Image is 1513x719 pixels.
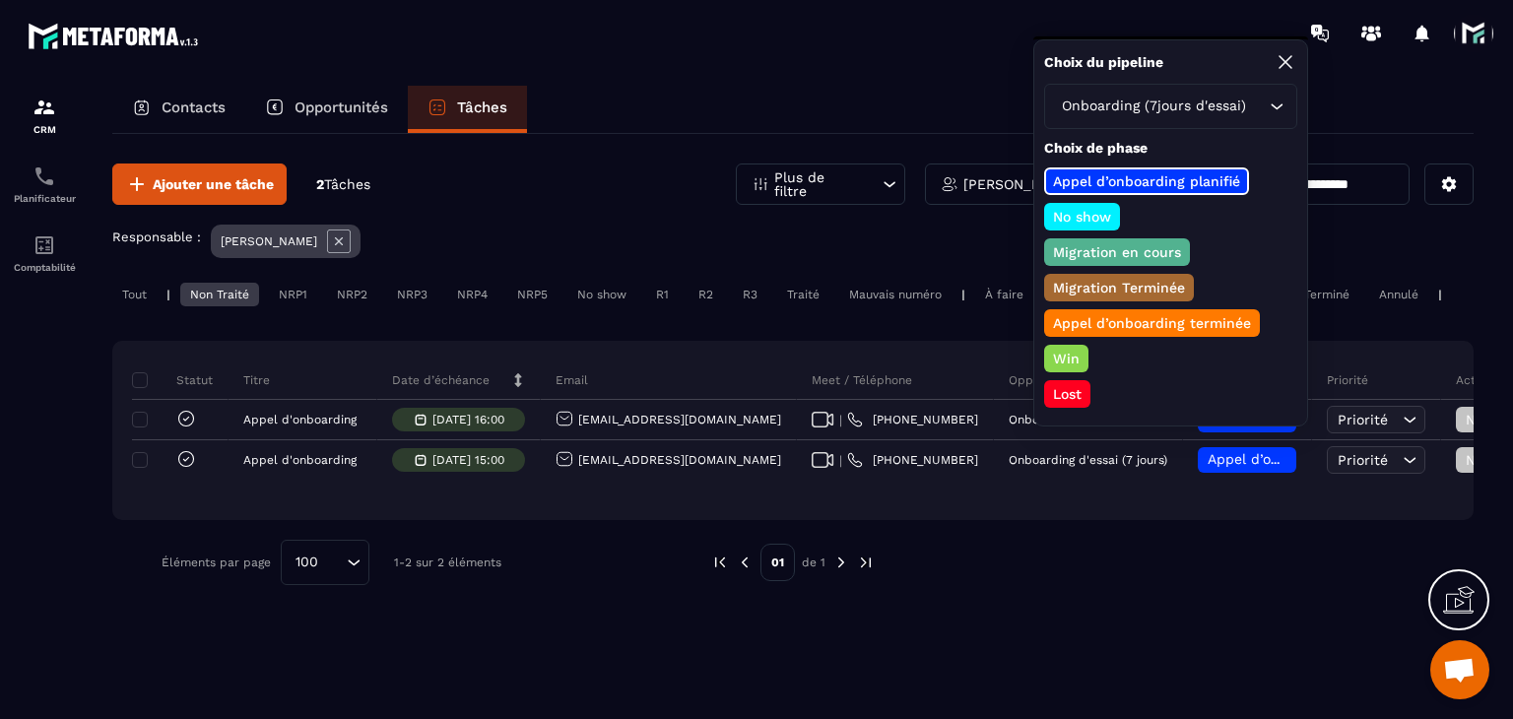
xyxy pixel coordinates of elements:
p: Éléments par page [162,556,271,569]
div: NRP4 [447,283,497,306]
p: CRM [5,124,84,135]
p: Plus de filtre [774,170,861,198]
p: Email [556,372,588,388]
p: Migration Terminée [1050,278,1188,297]
div: R1 [646,283,679,306]
p: Win [1050,349,1083,368]
p: de 1 [802,555,825,570]
p: Comptabilité [5,262,84,273]
p: Titre [243,372,270,388]
img: next [832,554,850,571]
p: 2 [316,175,370,194]
a: Tâches [408,86,527,133]
a: Contacts [112,86,245,133]
div: NRP5 [507,283,558,306]
img: logo [28,18,205,54]
div: No show [567,283,636,306]
button: Ajouter une tâche [112,163,287,205]
p: Migration en cours [1050,242,1184,262]
p: | [1438,288,1442,301]
p: [DATE] 15:00 [432,453,504,467]
p: Responsable : [112,229,201,244]
div: R3 [733,283,767,306]
img: prev [736,554,754,571]
p: | [961,288,965,301]
div: NRP1 [269,283,317,306]
a: [PHONE_NUMBER] [847,412,978,427]
div: Non Traité [180,283,259,306]
input: Search for option [1250,96,1265,117]
p: No show [1050,207,1114,227]
p: Statut [137,372,213,388]
span: Priorité [1338,452,1388,468]
p: Appel d'onboarding [243,413,357,426]
a: formationformationCRM [5,81,84,150]
div: NRP2 [327,283,377,306]
p: Onboarding d'essai (7 jours) [1009,413,1167,426]
input: Search for option [325,552,342,573]
p: Meet / Téléphone [812,372,912,388]
p: Onboarding d'essai (7 jours) [1009,453,1167,467]
p: Tâches [457,98,507,116]
span: 100 [289,552,325,573]
div: Traité [777,283,829,306]
div: À faire [975,283,1033,306]
img: accountant [33,233,56,257]
p: Appel d'onboarding [243,453,357,467]
div: Annulé [1369,283,1428,306]
img: next [857,554,875,571]
p: Priorité [1327,372,1368,388]
p: [DATE] 16:00 [432,413,504,426]
div: Terminé [1294,283,1359,306]
a: [PHONE_NUMBER] [847,452,978,468]
div: Tout [112,283,157,306]
span: Priorité [1338,412,1388,427]
p: Contacts [162,98,226,116]
div: R2 [689,283,723,306]
div: Search for option [1044,84,1297,129]
p: [PERSON_NAME] [221,234,317,248]
div: Mauvais numéro [839,283,952,306]
span: | [839,453,842,468]
a: schedulerschedulerPlanificateur [5,150,84,219]
img: formation [33,96,56,119]
p: Planificateur [5,193,84,204]
span: | [839,413,842,427]
span: Appel d’onboarding planifié [1208,451,1394,467]
span: Tâches [324,176,370,192]
p: 01 [760,544,795,581]
p: Date d’échéance [392,372,490,388]
p: Lost [1050,384,1085,404]
img: scheduler [33,164,56,188]
p: 1-2 sur 2 éléments [394,556,501,569]
div: Ouvrir le chat [1430,640,1489,699]
div: NRP3 [387,283,437,306]
a: accountantaccountantComptabilité [5,219,84,288]
p: Action [1456,372,1492,388]
p: Appel d’onboarding terminée [1050,313,1254,333]
p: Opportunités [295,98,388,116]
p: Choix de phase [1044,139,1297,158]
p: Choix du pipeline [1044,53,1163,72]
span: Ajouter une tâche [153,174,274,194]
div: Search for option [281,540,369,585]
p: [PERSON_NAME] [963,177,1076,191]
p: Appel d’onboarding planifié [1050,171,1243,191]
p: | [166,288,170,301]
img: prev [711,554,729,571]
span: Onboarding (7jours d'essai) [1057,96,1250,117]
a: Opportunités [245,86,408,133]
p: Opportunité [1009,372,1079,388]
